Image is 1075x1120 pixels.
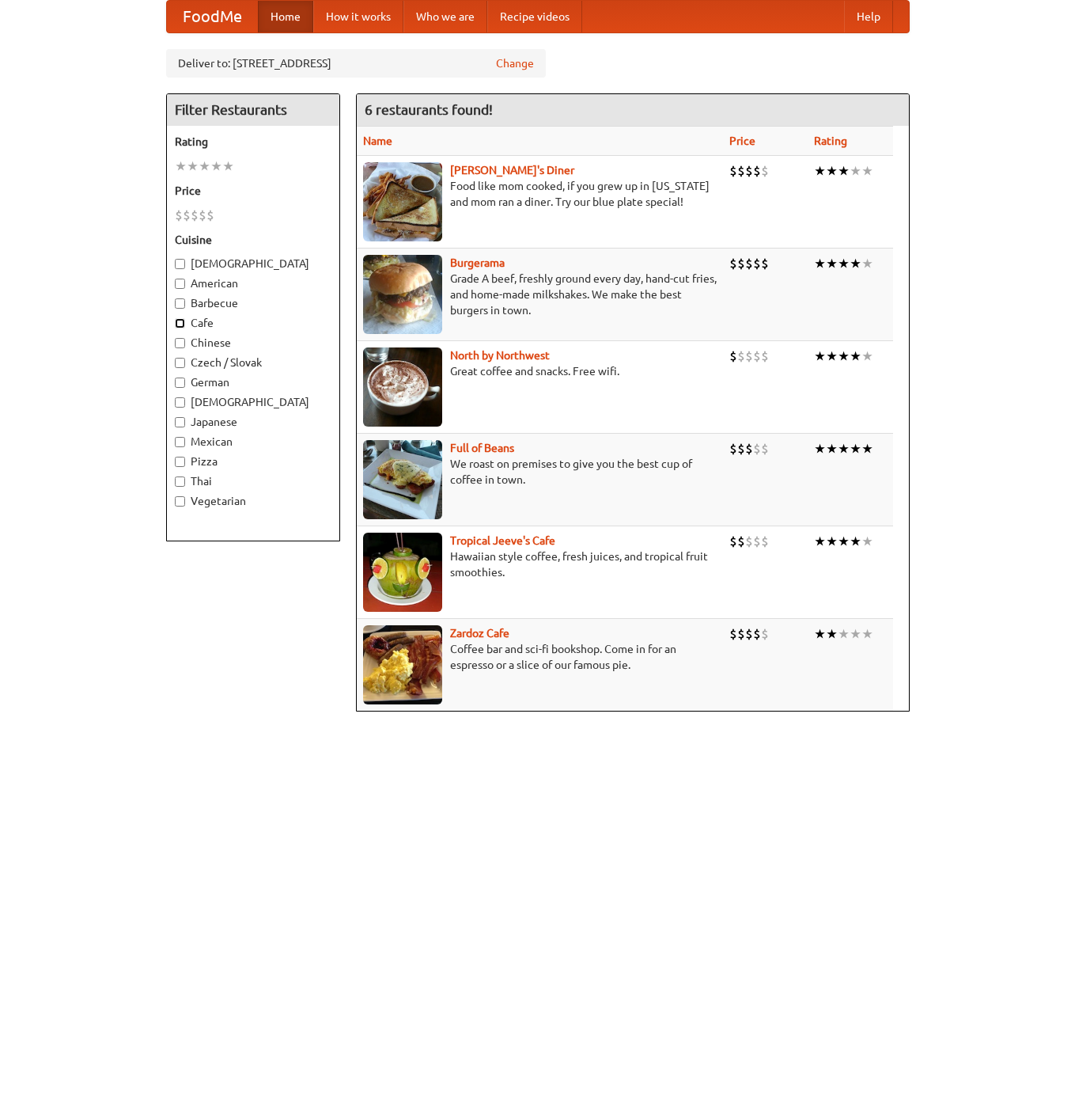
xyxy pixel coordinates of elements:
[753,162,761,180] li: $
[175,335,331,351] label: Chinese
[183,207,191,224] li: $
[745,533,753,550] li: $
[814,162,826,180] li: ★
[761,347,769,365] li: $
[363,178,717,210] p: Food like mom cooked, if you grew up in [US_STATE] and mom ran a diner. Try our blue plate special!
[175,397,185,408] input: [DEMOGRAPHIC_DATA]
[844,1,893,32] a: Help
[175,414,331,430] label: Japanese
[175,207,183,224] li: $
[363,533,442,612] img: jeeves.jpg
[175,315,331,331] label: Cafe
[814,533,826,550] li: ★
[175,338,185,348] input: Chinese
[199,207,206,224] li: $
[753,625,761,643] li: $
[450,534,555,547] a: Tropical Jeeve's Cafe
[166,49,546,78] div: Deliver to: [STREET_ADDRESS]
[745,347,753,365] li: $
[814,255,826,272] li: ★
[450,164,574,177] a: [PERSON_NAME]'s Diner
[761,533,769,550] li: $
[363,440,442,519] img: beans.jpg
[175,355,331,370] label: Czech / Slovak
[175,358,185,368] input: Czech / Slovak
[175,298,185,309] input: Barbecue
[729,255,737,272] li: $
[363,347,442,427] img: north.jpg
[175,279,185,289] input: American
[814,440,826,457] li: ★
[826,440,838,457] li: ★
[175,394,331,410] label: [DEMOGRAPHIC_DATA]
[861,347,873,365] li: ★
[838,625,850,643] li: ★
[737,347,745,365] li: $
[850,255,861,272] li: ★
[826,255,838,272] li: ★
[850,347,861,365] li: ★
[175,437,185,447] input: Mexican
[450,442,514,454] a: Full of Beans
[191,207,199,224] li: $
[175,158,187,175] li: ★
[175,318,185,328] input: Cafe
[450,627,509,640] a: Zardoz Cafe
[753,255,761,272] li: $
[450,349,550,362] b: North by Northwest
[175,476,185,487] input: Thai
[838,255,850,272] li: ★
[175,473,331,489] label: Thai
[745,625,753,643] li: $
[729,533,737,550] li: $
[850,533,861,550] li: ★
[729,347,737,365] li: $
[487,1,582,32] a: Recipe videos
[861,255,873,272] li: ★
[210,158,222,175] li: ★
[838,533,850,550] li: ★
[826,533,838,550] li: ★
[175,493,331,509] label: Vegetarian
[175,134,331,150] h5: Rating
[761,625,769,643] li: $
[175,454,331,469] label: Pizza
[753,440,761,457] li: $
[753,533,761,550] li: $
[838,440,850,457] li: ★
[850,625,861,643] li: ★
[838,162,850,180] li: ★
[850,162,861,180] li: ★
[826,162,838,180] li: ★
[175,259,185,269] input: [DEMOGRAPHIC_DATA]
[175,295,331,311] label: Barbecue
[737,440,745,457] li: $
[496,55,534,71] a: Change
[363,549,717,580] p: Hawaiian style coffee, fresh juices, and tropical fruit smoothies.
[175,434,331,450] label: Mexican
[363,255,442,334] img: burgerama.jpg
[753,347,761,365] li: $
[826,625,838,643] li: ★
[861,440,873,457] li: ★
[737,255,745,272] li: $
[363,363,717,379] p: Great coffee and snacks. Free wifi.
[363,625,442,704] img: zardoz.jpg
[861,533,873,550] li: ★
[850,440,861,457] li: ★
[745,162,753,180] li: $
[450,256,505,269] b: Burgerama
[737,533,745,550] li: $
[258,1,313,32] a: Home
[363,162,442,241] img: sallys.jpg
[363,271,717,318] p: Grade A beef, freshly ground every day, hand-cut fries, and home-made milkshakes. We make the bes...
[729,135,755,147] a: Price
[175,457,185,467] input: Pizza
[222,158,234,175] li: ★
[838,347,850,365] li: ★
[729,162,737,180] li: $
